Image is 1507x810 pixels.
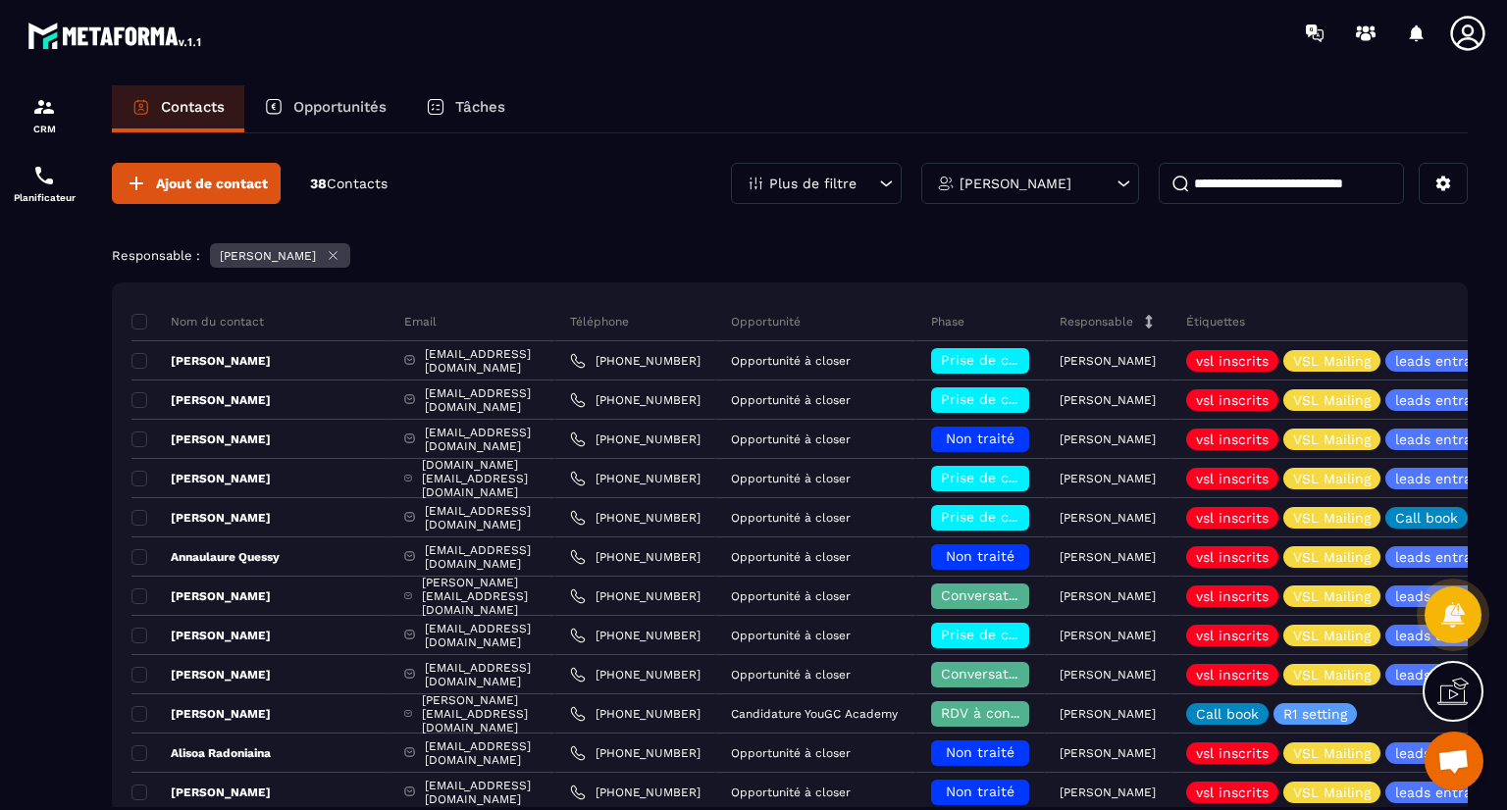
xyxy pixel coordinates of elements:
[1293,354,1371,368] p: VSL Mailing
[131,667,271,683] p: [PERSON_NAME]
[131,392,271,408] p: [PERSON_NAME]
[941,587,1093,603] span: Conversation en cours
[1293,629,1371,642] p: VSL Mailing
[161,98,225,116] p: Contacts
[131,471,271,486] p: [PERSON_NAME]
[244,85,406,132] a: Opportunités
[327,176,388,191] span: Contacts
[1293,589,1371,603] p: VSL Mailing
[1060,472,1156,485] p: [PERSON_NAME]
[570,471,701,486] a: [PHONE_NUMBER]
[1293,472,1371,485] p: VSL Mailing
[731,511,851,525] p: Opportunité à closer
[1060,550,1156,564] p: [PERSON_NAME]
[960,177,1071,190] p: [PERSON_NAME]
[1060,314,1133,329] p: Responsable
[769,177,857,190] p: Plus de filtre
[1196,707,1259,721] p: Call book
[731,707,898,721] p: Candidature YouGC Academy
[570,785,701,800] a: [PHONE_NUMBER]
[1060,354,1156,368] p: [PERSON_NAME]
[32,95,56,119] img: formation
[1196,629,1269,642] p: vsl inscrits
[570,745,701,761] a: [PHONE_NUMBER]
[731,354,851,368] p: Opportunité à closer
[941,627,1122,642] span: Prise de contact effectuée
[946,548,1014,564] span: Non traité
[731,668,851,682] p: Opportunité à closer
[1060,707,1156,721] p: [PERSON_NAME]
[570,706,701,722] a: [PHONE_NUMBER]
[1060,393,1156,407] p: [PERSON_NAME]
[131,588,271,604] p: [PERSON_NAME]
[156,174,268,193] span: Ajout de contact
[1293,511,1371,525] p: VSL Mailing
[32,164,56,187] img: scheduler
[1060,629,1156,642] p: [PERSON_NAME]
[731,432,851,446] p: Opportunité à closer
[1196,354,1269,368] p: vsl inscrits
[1060,785,1156,799] p: [PERSON_NAME]
[131,785,271,800] p: [PERSON_NAME]
[1060,511,1156,525] p: [PERSON_NAME]
[1196,589,1269,603] p: vsl inscrits
[731,314,801,329] p: Opportunité
[570,588,701,604] a: [PHONE_NUMBER]
[5,80,83,149] a: formationformationCRM
[570,431,701,447] a: [PHONE_NUMBER]
[941,391,1122,407] span: Prise de contact effectuée
[1293,393,1371,407] p: VSL Mailing
[5,124,83,134] p: CRM
[1293,550,1371,564] p: VSL Mailing
[941,509,1122,525] span: Prise de contact effectuée
[5,192,83,203] p: Planificateur
[131,549,280,565] p: Annaulaure Quessy
[731,472,851,485] p: Opportunité à closer
[1196,511,1269,525] p: vsl inscrits
[1293,432,1371,446] p: VSL Mailing
[941,705,1067,721] span: RDV à confimer ❓
[131,431,271,447] p: [PERSON_NAME]
[946,784,1014,799] span: Non traité
[131,628,271,643] p: [PERSON_NAME]
[1293,668,1371,682] p: VSL Mailing
[1425,732,1483,790] a: Ouvrir le chat
[1186,314,1245,329] p: Étiquettes
[731,746,851,760] p: Opportunité à closer
[1293,785,1371,799] p: VSL Mailing
[1196,550,1269,564] p: vsl inscrits
[131,745,271,761] p: Alisoa Radoniaina
[27,18,204,53] img: logo
[946,430,1014,446] span: Non traité
[941,470,1122,485] span: Prise de contact effectuée
[570,628,701,643] a: [PHONE_NUMBER]
[570,314,629,329] p: Téléphone
[293,98,387,116] p: Opportunités
[1196,472,1269,485] p: vsl inscrits
[5,149,83,218] a: schedulerschedulerPlanificateur
[1196,393,1269,407] p: vsl inscrits
[570,510,701,526] a: [PHONE_NUMBER]
[1196,432,1269,446] p: vsl inscrits
[220,249,316,263] p: [PERSON_NAME]
[946,744,1014,760] span: Non traité
[1060,589,1156,603] p: [PERSON_NAME]
[731,785,851,799] p: Opportunité à closer
[131,510,271,526] p: [PERSON_NAME]
[112,163,281,204] button: Ajout de contact
[1060,668,1156,682] p: [PERSON_NAME]
[404,314,437,329] p: Email
[1060,432,1156,446] p: [PERSON_NAME]
[731,589,851,603] p: Opportunité à closer
[1395,511,1458,525] p: Call book
[112,85,244,132] a: Contacts
[455,98,505,116] p: Tâches
[1196,668,1269,682] p: vsl inscrits
[1196,785,1269,799] p: vsl inscrits
[131,314,264,329] p: Nom du contact
[731,629,851,642] p: Opportunité à closer
[931,314,964,329] p: Phase
[570,667,701,683] a: [PHONE_NUMBER]
[131,706,271,722] p: [PERSON_NAME]
[941,666,1093,682] span: Conversation en cours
